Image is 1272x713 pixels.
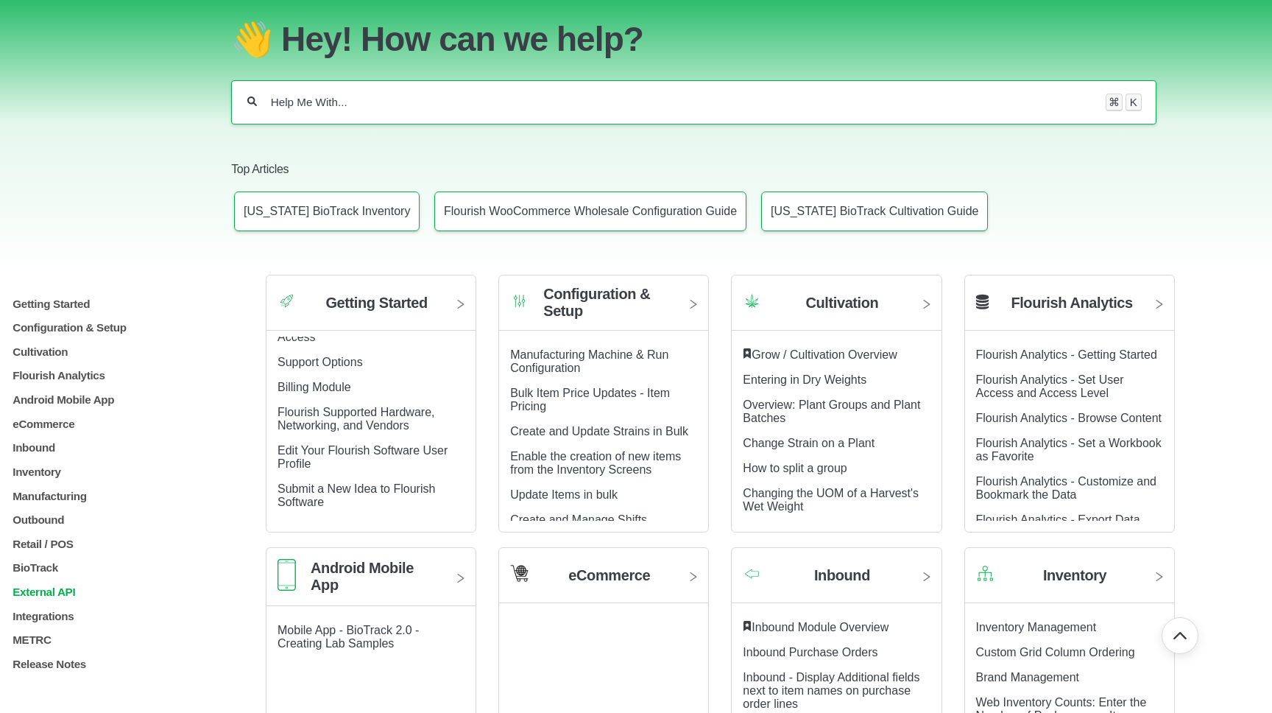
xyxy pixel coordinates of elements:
[743,292,761,310] img: Category icon
[510,425,688,438] a: Create and Update Strains in Bulk article
[325,295,427,312] h2: Getting Started
[231,139,1156,246] section: Top Articles
[805,295,878,312] h2: Cultivation
[814,567,870,584] h2: Inbound
[11,466,218,478] a: Inventory
[761,192,988,231] a: Article: Connecticut BioTrack Cultivation Guide
[234,192,420,231] a: Article: Connecticut BioTrack Inventory
[743,567,761,580] img: Category icon
[278,292,296,310] img: Category icon
[510,513,647,526] a: Create and Manage Shifts article
[278,406,434,432] a: Flourish Supported Hardware, Networking, and Vendors article
[1011,295,1132,312] h2: Flourish Analytics
[444,205,737,218] p: Flourish WooCommerce Wholesale Configuration Guide
[743,621,752,631] svg: Featured
[269,95,1092,110] input: Help Me With...
[976,348,1157,361] a: Flourish Analytics - Getting Started article
[1162,617,1198,654] button: Go back to top of document
[11,586,218,598] a: External API
[976,412,1162,424] a: Flourish Analytics - Browse Content article
[11,345,218,358] a: Cultivation
[976,621,1097,633] a: Inventory Management article
[743,646,877,658] a: Inbound Purchase Orders article
[1126,94,1142,111] kbd: K
[976,513,1140,526] a: Flourish Analytics - Export Data article
[11,369,218,382] a: Flourish Analytics
[743,621,930,634] div: ​
[11,538,218,550] a: Retail / POS
[510,292,529,310] img: Category icon
[244,205,410,218] p: [US_STATE] BioTrack Inventory
[278,356,363,368] a: Support Options article
[11,297,218,309] a: Getting Started
[976,564,994,583] img: Category icon
[743,348,930,362] div: ​
[752,621,888,633] a: Inbound Module Overview article
[743,348,752,359] svg: Featured
[11,658,218,670] a: Release Notes
[11,561,218,574] a: BioTrack
[743,462,847,474] a: How to split a group article
[732,287,941,331] a: Category icon Cultivation
[543,286,675,320] h2: Configuration & Setup
[311,560,442,594] h2: Android Mobile App
[976,373,1124,399] a: Flourish Analytics - Set User Access and Access Level article
[11,513,218,526] a: Outbound
[231,19,1156,59] h1: 👋 Hey! How can we help?
[976,671,1080,684] a: Brand Management article
[510,348,668,374] a: Manufacturing Machine & Run Configuration article
[1106,94,1123,111] kbd: ⌘
[499,287,708,331] a: Category icon Configuration & Setup
[11,321,218,334] a: Configuration & Setup
[568,567,650,584] h2: eCommerce
[11,393,218,406] a: Android Mobile App
[965,287,1174,331] a: Flourish Analytics
[11,441,218,454] a: Inbound
[743,437,875,449] a: Change Strain on a Plant article
[11,609,218,622] a: Integrations
[11,417,218,429] a: eCommerce
[976,475,1156,501] a: Flourish Analytics - Customize and Bookmark the Data article
[752,348,897,361] a: Grow / Cultivation Overview article
[510,564,529,583] img: Category icon
[278,624,419,650] a: Mobile App - BioTrack 2.0 - Creating Lab Samples article
[266,287,476,331] a: Category icon Getting Started
[510,488,618,501] a: Update Items in bulk article
[278,559,296,591] img: Category icon
[732,559,941,603] a: Category icon Inbound
[743,373,866,386] a: Entering in Dry Weights article
[499,559,708,603] a: Category icon eCommerce
[434,192,746,231] a: Article: Flourish WooCommerce Wholesale Configuration Guide
[510,450,681,476] a: Enable the creation of new items from the Inventory Screens article
[965,559,1174,603] a: Category icon Inventory
[1043,567,1106,584] h2: Inventory
[771,205,978,218] p: [US_STATE] BioTrack Cultivation Guide
[976,646,1135,658] a: Custom Grid Column Ordering article
[231,161,1156,178] h2: Top Articles
[11,633,218,646] a: METRC
[743,398,920,424] a: Overview: Plant Groups and Plant Batches article
[278,381,351,393] a: Billing Module article
[743,671,919,710] a: Inbound - Display Additional fields next to item names on purchase order lines article
[11,489,218,502] a: Manufacturing
[976,437,1162,463] a: Flourish Analytics - Set a Workbook as Favorite article
[266,559,476,606] a: Category icon Android Mobile App
[510,387,670,412] a: Bulk Item Price Updates - Item Pricing article
[1106,94,1142,111] div: Keyboard shortcut for search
